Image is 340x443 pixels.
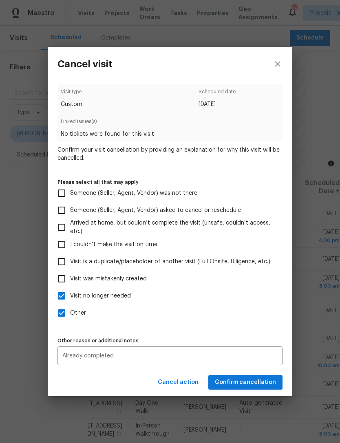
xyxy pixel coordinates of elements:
[155,375,202,390] button: Cancel action
[70,219,276,236] span: Arrived at home, but couldn’t complete the visit (unsafe, couldn’t access, etc.)
[57,338,283,343] label: Other reason or additional notes
[57,58,113,70] h3: Cancel visit
[208,375,283,390] button: Confirm cancellation
[61,117,279,130] span: Linked issues(s)
[263,47,292,81] button: close
[70,206,241,215] span: Someone (Seller, Agent, Vendor) asked to cancel or reschedule
[61,88,82,100] span: Visit type
[70,292,131,300] span: Visit no longer needed
[215,377,276,388] span: Confirm cancellation
[70,240,157,249] span: I couldn’t make the visit on time
[61,100,82,108] span: Custom
[70,309,86,317] span: Other
[70,275,147,283] span: Visit was mistakenly created
[70,189,197,198] span: Someone (Seller, Agent, Vendor) was not there
[158,377,199,388] span: Cancel action
[199,100,236,108] span: [DATE]
[199,88,236,100] span: Scheduled date
[70,258,270,266] span: Visit is a duplicate/placeholder of another visit (Full Onsite, Diligence, etc.)
[61,130,279,138] span: No tickets were found for this visit
[57,146,283,162] span: Confirm your visit cancellation by providing an explanation for why this visit will be cancelled.
[57,180,283,185] label: Please select all that may apply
